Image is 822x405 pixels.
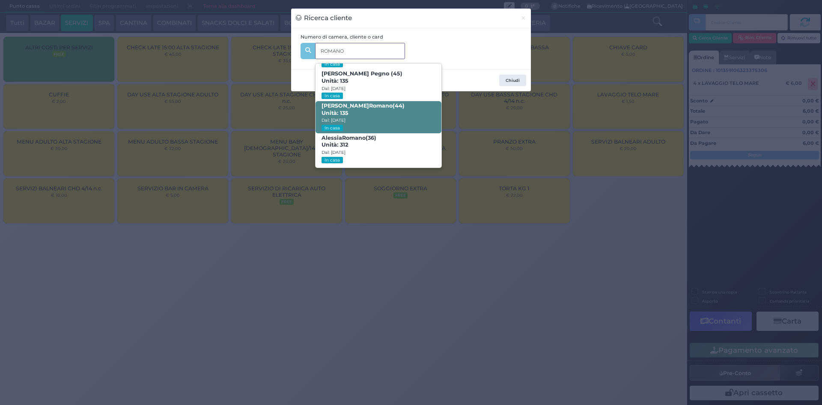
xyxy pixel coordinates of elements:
[322,125,342,131] small: In casa
[342,135,366,141] strong: Romano
[516,9,531,28] button: Chiudi
[322,117,345,123] small: Dal: [DATE]
[322,61,342,67] small: In casa
[521,13,526,23] span: ×
[315,43,405,59] input: Es. 'Mario Rossi', '220' o '108123234234'
[322,150,345,155] small: Dal: [DATE]
[499,75,526,87] button: Chiudi
[369,102,393,109] strong: Romano
[322,141,348,149] span: Unità: 312
[322,78,348,85] span: Unità: 135
[322,86,345,91] small: Dal: [DATE]
[322,93,342,99] small: In casa
[322,135,376,148] b: Alessia (36)
[322,102,405,116] b: [PERSON_NAME] (44)
[322,70,402,84] b: [PERSON_NAME] Pegno (45)
[322,157,342,163] small: In casa
[322,110,348,117] span: Unità: 135
[301,33,383,41] label: Numero di camera, cliente o card
[296,13,352,23] h3: Ricerca cliente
